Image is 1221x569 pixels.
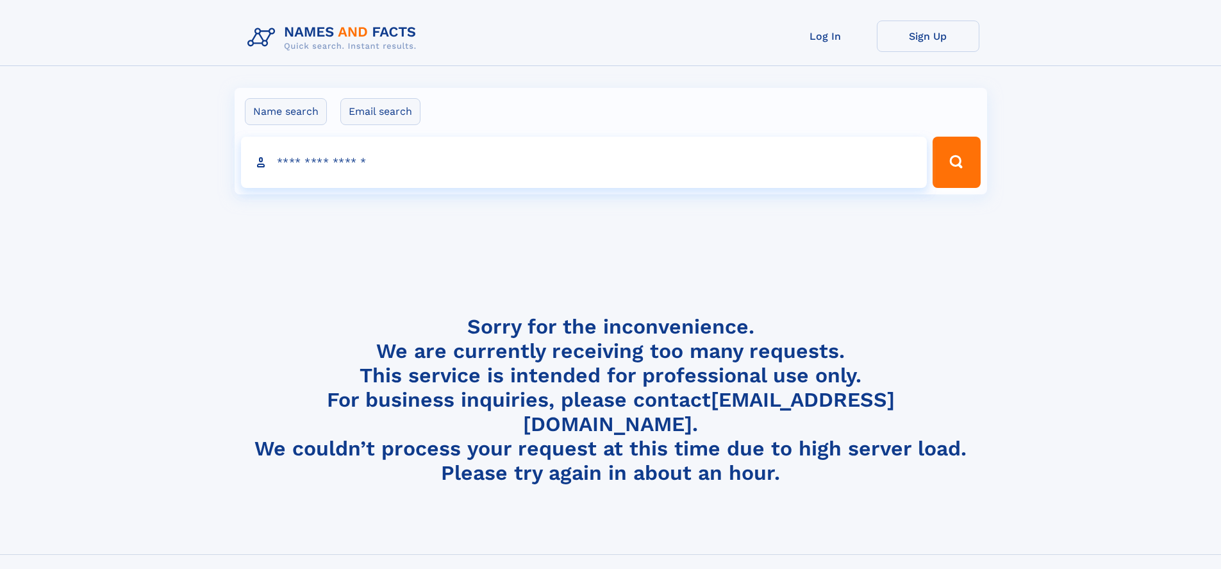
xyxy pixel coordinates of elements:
[877,21,979,52] a: Sign Up
[523,387,895,436] a: [EMAIL_ADDRESS][DOMAIN_NAME]
[242,314,979,486] h4: Sorry for the inconvenience. We are currently receiving too many requests. This service is intend...
[241,137,927,188] input: search input
[933,137,980,188] button: Search Button
[245,98,327,125] label: Name search
[242,21,427,55] img: Logo Names and Facts
[774,21,877,52] a: Log In
[340,98,420,125] label: Email search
